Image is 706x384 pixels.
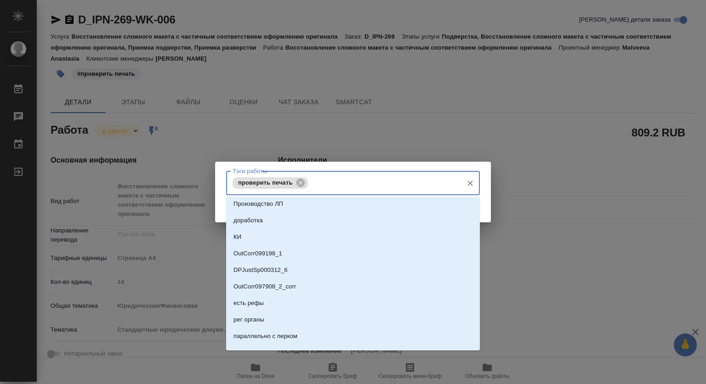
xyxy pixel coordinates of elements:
[233,249,282,258] p: OutCorr099198_1
[233,282,296,291] p: OutCorr097908_2_corr
[233,177,308,189] div: проверить печать
[233,216,263,225] p: доработка
[233,199,283,209] p: Производство ЛП
[233,315,264,324] p: рег органы
[233,348,262,357] p: Юридичка
[233,265,288,275] p: DPJustSp000312_6
[233,299,264,308] p: есть рефы
[233,232,241,242] p: КИ
[464,177,477,190] button: Очистить
[233,179,298,186] span: проверить печать
[233,332,297,341] p: параллельно с перком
